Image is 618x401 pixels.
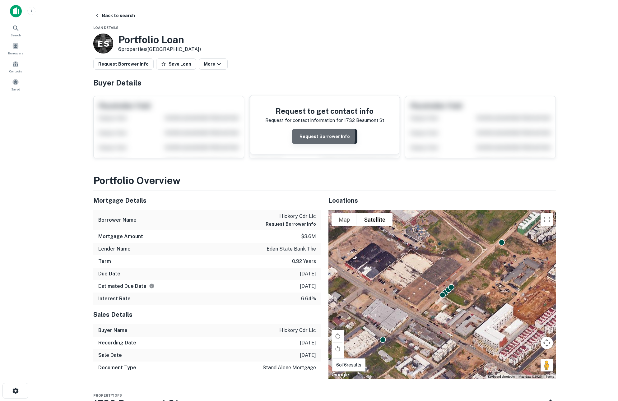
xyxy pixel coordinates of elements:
p: hickory cdr llc [279,327,316,334]
h4: Buyer Details [93,77,556,88]
span: Loan Details [93,26,118,30]
h6: Interest Rate [98,295,131,302]
span: Property 1 of 6 [93,394,122,397]
h6: Due Date [98,270,120,278]
p: 6 properties ([GEOGRAPHIC_DATA]) [118,46,201,53]
h6: Borrower Name [98,216,137,224]
button: Request Borrower Info [266,220,316,228]
button: Tilt map [332,355,344,368]
p: 1732 beaumont st [344,117,384,124]
span: Search [11,33,21,38]
a: Borrowers [2,40,29,57]
p: [DATE] [300,339,316,347]
p: E S [98,38,109,50]
p: Request for contact information for [265,117,343,124]
h5: Mortgage Details [93,196,321,205]
a: Search [2,22,29,39]
span: Borrowers [8,51,23,56]
svg: Estimate is based on a standard schedule for this type of loan. [149,283,155,289]
button: Show street map [332,213,357,226]
p: eden state bank the [267,245,316,253]
h6: Lender Name [98,245,131,253]
p: 6.64% [301,295,316,302]
button: Rotate map counterclockwise [332,343,344,355]
h6: Document Type [98,364,136,371]
h6: Term [98,258,111,265]
button: Drag Pegman onto the map to open Street View [541,359,553,371]
a: Open this area in Google Maps (opens a new window) [330,371,351,379]
button: Back to search [92,10,137,21]
iframe: Chat Widget [587,331,618,361]
button: Show satellite imagery [357,213,393,226]
h6: Estimated Due Date [98,283,155,290]
p: hickory cdr llc [266,213,316,220]
a: Contacts [2,58,29,75]
h6: Sale Date [98,352,122,359]
p: 0.92 years [292,258,316,265]
h5: Sales Details [93,310,321,319]
p: [DATE] [300,283,316,290]
button: Save Loan [156,58,196,70]
button: Map camera controls [541,337,553,349]
button: Toggle fullscreen view [541,213,553,226]
h3: Portfolio Loan [118,34,201,46]
a: Terms [546,375,554,378]
button: Keyboard shortcuts [488,375,515,379]
p: $3.6m [301,233,316,240]
span: Saved [11,87,20,92]
button: More [199,58,228,70]
h6: Mortgage Amount [98,233,143,240]
a: Saved [2,76,29,93]
h6: Buyer Name [98,327,128,334]
h6: Recording Date [98,339,136,347]
img: capitalize-icon.png [10,5,22,17]
h3: Portfolio Overview [93,173,556,188]
button: Request Borrower Info [93,58,154,70]
button: Rotate map clockwise [332,330,344,342]
span: Map data ©2025 [518,375,542,378]
img: Google [330,371,351,379]
h5: Locations [328,196,556,205]
p: [DATE] [300,270,316,278]
h4: Request to get contact info [265,105,384,117]
button: Request Borrower Info [292,129,357,144]
p: stand alone mortgage [263,364,316,371]
span: Contacts [9,69,22,74]
p: [DATE] [300,352,316,359]
p: 6 of 6 results [336,361,361,369]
